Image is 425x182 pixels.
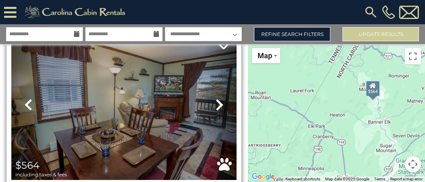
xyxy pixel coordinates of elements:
[364,5,378,19] img: search-regular.svg
[21,4,132,20] img: Khaki-logo.png
[366,80,380,96] div: $564
[285,176,320,182] button: Keyboard shortcuts
[15,172,67,177] span: including taxes & fees
[405,156,421,172] button: Map camera controls
[374,177,385,181] a: Terms (opens in new tab)
[390,177,423,181] a: Report a map error
[252,48,280,63] button: Change map style
[250,171,277,182] img: Google
[258,51,272,60] span: Map
[325,177,369,181] span: Map data ©2025 Google
[15,159,40,171] span: $564
[11,29,237,180] img: thumbnail_163267593.jpeg
[254,27,330,41] a: Refine Search Filters
[343,27,419,41] button: Update Results
[380,5,397,19] a: [PHONE_NUMBER]
[405,48,421,64] button: Toggle fullscreen view
[250,171,277,182] a: Open this area in Google Maps (opens a new window)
